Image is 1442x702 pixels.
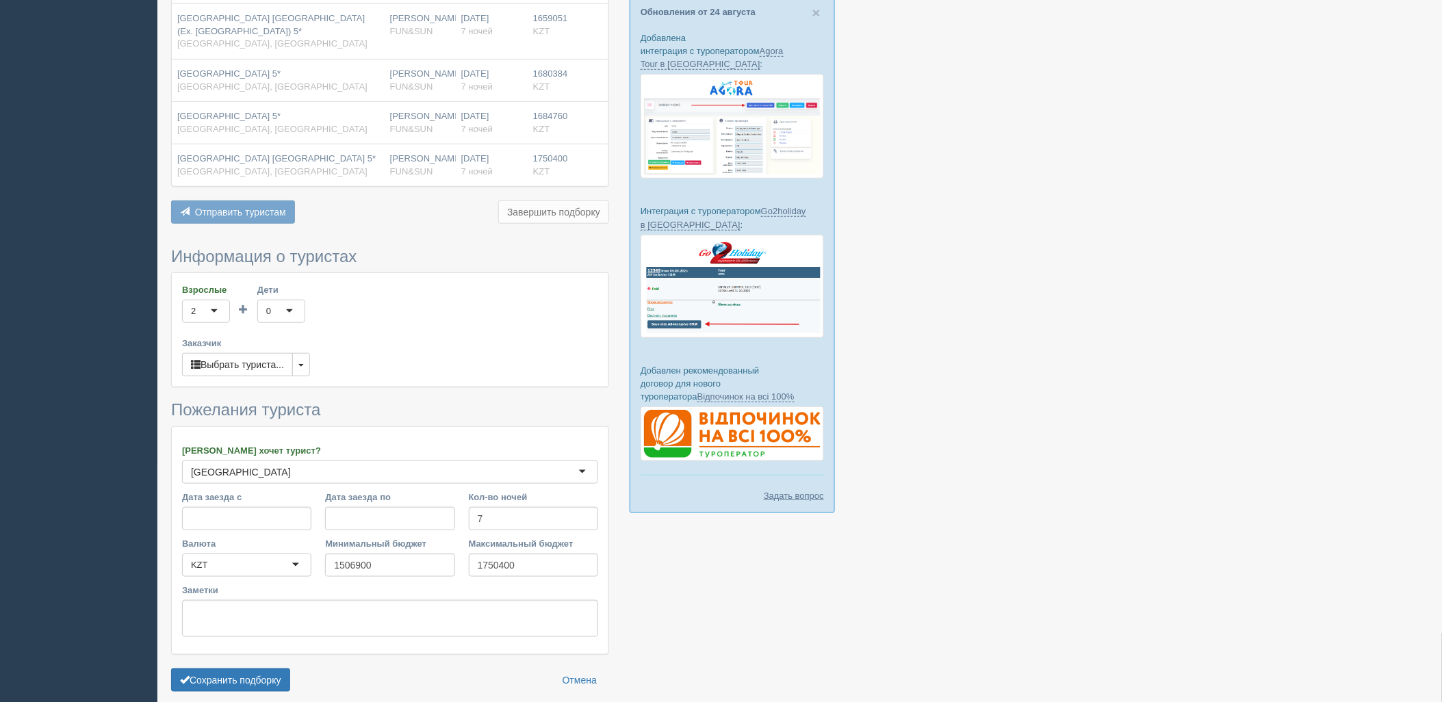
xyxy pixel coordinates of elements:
div: [GEOGRAPHIC_DATA] [191,465,291,479]
span: [GEOGRAPHIC_DATA] [GEOGRAPHIC_DATA] (Ex. [GEOGRAPHIC_DATA]) 5* [177,13,365,36]
span: 1680384 [533,68,568,79]
span: FUN&SUN [390,124,433,134]
span: KZT [533,124,550,134]
img: go2holiday-bookings-crm-for-travel-agency.png [641,235,824,338]
button: Сохранить подборку [171,668,290,692]
span: × [812,5,821,21]
label: Дети [257,283,305,296]
span: FUN&SUN [390,81,433,92]
button: Выбрать туриста... [182,353,293,376]
input: 7-10 или 7,10,14 [469,507,598,530]
div: [PERSON_NAME] [390,68,450,93]
span: FUN&SUN [390,166,433,177]
p: Добавлена интеграция с туроператором : [641,31,824,70]
span: KZT [533,81,550,92]
a: Задать вопрос [764,489,824,502]
span: [GEOGRAPHIC_DATA], [GEOGRAPHIC_DATA] [177,38,368,49]
button: Close [812,5,821,20]
span: Отправить туристам [195,207,286,218]
a: Відпочинок на всі 100% [697,391,795,402]
div: [DATE] [461,68,522,93]
span: 7 ночей [461,26,493,36]
span: Пожелания туриста [171,400,320,419]
span: [GEOGRAPHIC_DATA] [GEOGRAPHIC_DATA] 5* [177,153,376,164]
label: Минимальный бюджет [325,537,454,550]
label: Взрослые [182,283,230,296]
span: 7 ночей [461,124,493,134]
label: Заметки [182,584,598,597]
h3: Информация о туристах [171,248,609,265]
label: Дата заезда по [325,491,454,504]
button: Завершить подборку [498,200,609,224]
label: Валюта [182,537,311,550]
div: [PERSON_NAME] [390,153,450,178]
span: [GEOGRAPHIC_DATA], [GEOGRAPHIC_DATA] [177,81,368,92]
label: [PERSON_NAME] хочет турист? [182,444,598,457]
span: KZT [533,166,550,177]
span: [GEOGRAPHIC_DATA] 5* [177,111,281,121]
p: Интеграция с туроператором : [641,205,824,231]
div: [PERSON_NAME] [390,110,450,135]
span: 7 ночей [461,81,493,92]
div: [DATE] [461,12,522,38]
button: Отправить туристам [171,200,295,224]
a: Отмена [554,668,606,692]
label: Заказчик [182,337,598,350]
p: Добавлен рекомендованный договор для нового туроператора [641,364,824,403]
img: %D0%B4%D0%BE%D0%B3%D0%BE%D0%B2%D1%96%D1%80-%D0%B2%D1%96%D0%B4%D0%BF%D0%BE%D1%87%D0%B8%D0%BD%D0%BE... [641,406,824,461]
div: [DATE] [461,110,522,135]
a: Go2holiday в [GEOGRAPHIC_DATA] [641,206,806,230]
div: 0 [266,304,271,318]
span: [GEOGRAPHIC_DATA] 5* [177,68,281,79]
div: [PERSON_NAME] [390,12,450,38]
label: Максимальный бюджет [469,537,598,550]
div: 2 [191,304,196,318]
span: 7 ночей [461,166,493,177]
span: [GEOGRAPHIC_DATA], [GEOGRAPHIC_DATA] [177,124,368,134]
label: Дата заезда с [182,491,311,504]
span: KZT [533,26,550,36]
a: Обновления от 24 августа [641,7,756,17]
span: 1659051 [533,13,568,23]
label: Кол-во ночей [469,491,598,504]
span: 1684760 [533,111,568,121]
span: FUN&SUN [390,26,433,36]
span: [GEOGRAPHIC_DATA], [GEOGRAPHIC_DATA] [177,166,368,177]
img: agora-tour-%D0%B7%D0%B0%D1%8F%D0%B2%D0%BA%D0%B8-%D1%81%D1%80%D0%BC-%D0%B4%D0%BB%D1%8F-%D1%82%D1%8... [641,74,824,179]
a: Agora Tour в [GEOGRAPHIC_DATA] [641,46,784,70]
span: 1750400 [533,153,568,164]
div: KZT [191,558,208,572]
div: [DATE] [461,153,522,178]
